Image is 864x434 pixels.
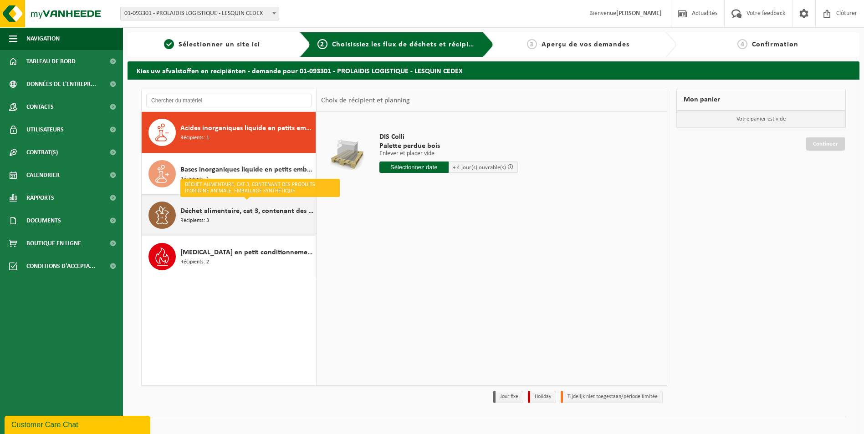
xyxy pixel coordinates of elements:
[142,236,316,277] button: [MEDICAL_DATA] en petit conditionnement Récipients: 2
[180,175,209,184] span: Récipients: 1
[121,7,279,20] span: 01-093301 - PROLAIDIS LOGISTIQUE - LESQUIN CEDEX
[379,161,449,173] input: Sélectionnez date
[26,50,76,73] span: Tableau de bord
[180,123,313,134] span: Acides inorganiques liquide en petits emballages
[180,164,313,175] span: Bases inorganiques liquide en petits emballages
[164,39,174,49] span: 1
[132,39,292,50] a: 1Sélectionner un site ici
[26,96,54,118] span: Contacts
[26,27,60,50] span: Navigation
[806,137,845,151] a: Continuer
[317,39,327,49] span: 2
[26,141,58,164] span: Contrat(s)
[180,247,313,258] span: [MEDICAL_DATA] en petit conditionnement
[528,391,556,403] li: Holiday
[26,232,81,255] span: Boutique en ligne
[379,151,518,157] p: Enlever et placer vide
[737,39,747,49] span: 4
[180,206,313,217] span: Déchet alimentaire, cat 3, contenant des produits d'origine animale, emballage synthétique
[142,112,316,153] button: Acides inorganiques liquide en petits emballages Récipients: 1
[26,187,54,209] span: Rapports
[379,141,518,151] span: Palette perdue bois
[5,414,152,434] iframe: chat widget
[676,89,846,111] div: Mon panier
[146,94,312,107] input: Chercher du matériel
[142,195,316,236] button: Déchet alimentaire, cat 3, contenant des produits d'origine animale, emballage synthétique Récipi...
[26,164,60,187] span: Calendrier
[180,217,209,225] span: Récipients: 3
[142,153,316,195] button: Bases inorganiques liquide en petits emballages Récipients: 1
[752,41,798,48] span: Confirmation
[317,89,414,112] div: Choix de récipient et planning
[26,209,61,232] span: Documents
[616,10,662,17] strong: [PERSON_NAME]
[332,41,484,48] span: Choisissiez les flux de déchets et récipients
[561,391,663,403] li: Tijdelijk niet toegestaan/période limitée
[542,41,629,48] span: Aperçu de vos demandes
[26,73,96,96] span: Données de l'entrepr...
[180,258,209,267] span: Récipients: 2
[179,41,260,48] span: Sélectionner un site ici
[26,118,64,141] span: Utilisateurs
[493,391,523,403] li: Jour fixe
[120,7,279,20] span: 01-093301 - PROLAIDIS LOGISTIQUE - LESQUIN CEDEX
[677,111,845,128] p: Votre panier est vide
[453,165,506,171] span: + 4 jour(s) ouvrable(s)
[379,132,518,141] span: DIS Colli
[26,255,95,278] span: Conditions d'accepta...
[180,134,209,142] span: Récipients: 1
[527,39,537,49] span: 3
[128,61,859,79] h2: Kies uw afvalstoffen en recipiënten - demande pour 01-093301 - PROLAIDIS LOGISTIQUE - LESQUIN CEDEX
